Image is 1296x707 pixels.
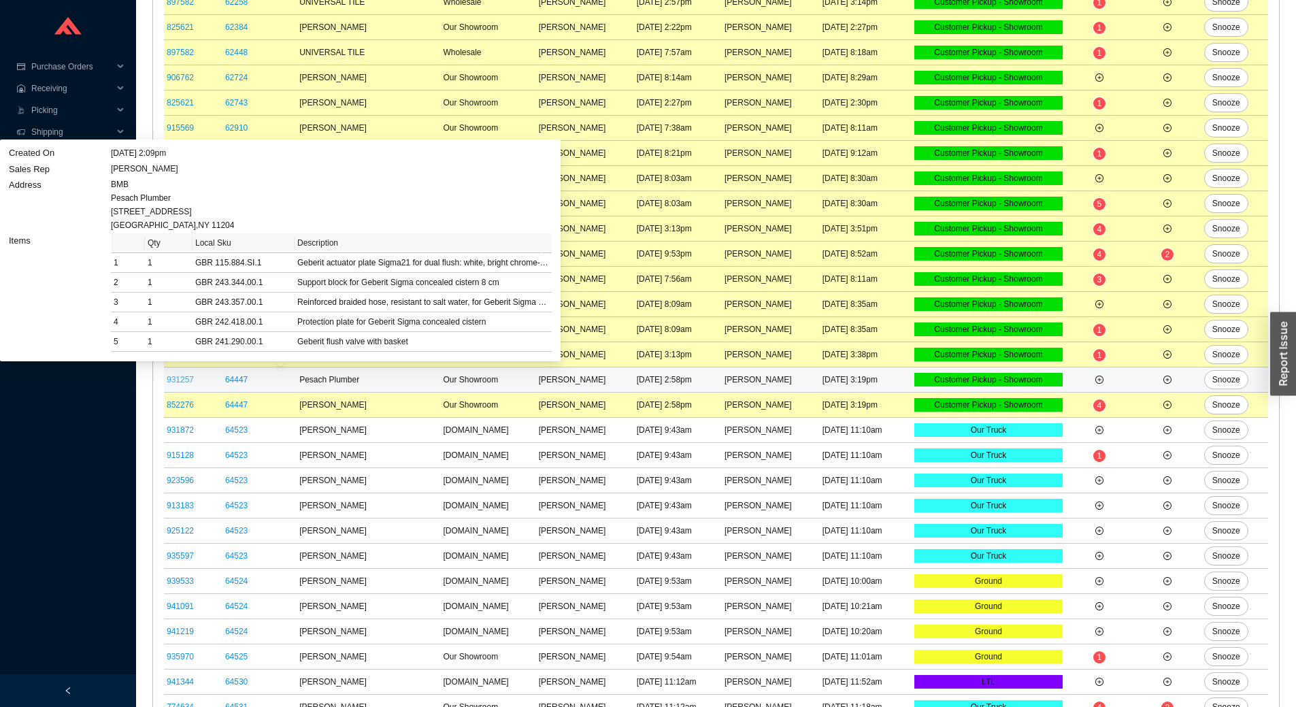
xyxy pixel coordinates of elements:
[145,332,193,352] td: 1
[1212,96,1240,110] span: Snooze
[1163,174,1172,182] span: plus-circle
[914,146,1063,160] div: Customer Pickup - Showroom
[1163,552,1172,560] span: plus-circle
[1212,222,1240,235] span: Snooze
[1212,20,1240,34] span: Snooze
[1212,524,1240,538] span: Snooze
[1212,625,1240,638] span: Snooze
[820,242,912,267] td: [DATE] 8:52am
[1095,602,1103,610] span: plus-circle
[1163,426,1172,434] span: plus-circle
[1163,124,1172,132] span: plus-circle
[1204,169,1248,188] button: Snooze
[193,312,295,332] td: GBR 242.418.00.1
[1095,678,1103,686] span: plus-circle
[111,312,145,332] td: 4
[145,293,193,312] td: 1
[1163,325,1172,333] span: plus-circle
[536,91,634,116] td: [PERSON_NAME]
[820,292,912,317] td: [DATE] 8:35am
[536,292,634,317] td: [PERSON_NAME]
[1204,320,1248,339] button: Snooze
[193,293,295,312] td: GBR 243.357.00.1
[1204,345,1248,364] button: Snooze
[1212,448,1240,462] span: Snooze
[1097,225,1102,234] span: 4
[914,222,1063,235] div: Customer Pickup - Showroom
[1097,48,1102,58] span: 1
[914,272,1063,286] div: Customer Pickup - Showroom
[1212,272,1240,286] span: Snooze
[1163,300,1172,308] span: plus-circle
[1163,678,1172,686] span: plus-circle
[1163,451,1172,459] span: plus-circle
[1163,225,1172,233] span: plus-circle
[297,418,440,443] td: [PERSON_NAME]
[820,317,912,342] td: [DATE] 8:35am
[31,56,113,78] span: Purchase Orders
[820,393,912,418] td: [DATE] 3:19pm
[1095,552,1103,560] span: plus-circle
[440,393,535,418] td: Our Showroom
[914,348,1063,361] div: Customer Pickup - Showroom
[1212,499,1240,512] span: Snooze
[225,627,248,636] a: 64524
[1212,373,1240,387] span: Snooze
[111,253,145,273] td: 1
[111,178,552,232] div: BMB Pesach Plumber [STREET_ADDRESS] [GEOGRAPHIC_DATA] , NY 11204
[1097,149,1102,159] span: 1
[1095,124,1103,132] span: plus-circle
[914,171,1063,185] div: Customer Pickup - Showroom
[31,78,113,99] span: Receiving
[8,145,110,161] td: Created On
[536,40,634,65] td: [PERSON_NAME]
[167,576,194,586] a: 939533
[634,116,722,141] td: [DATE] 7:38am
[295,293,552,312] td: Reinforced braided hose, resistant to salt water, for Geberit Sigma concealed cistern 8 cm
[1204,546,1248,565] button: Snooze
[1212,549,1240,563] span: Snooze
[634,65,722,91] td: [DATE] 8:14am
[1093,223,1106,235] sup: 4
[1097,23,1102,33] span: 1
[536,267,634,292] td: [PERSON_NAME]
[914,373,1063,387] div: Customer Pickup - Showroom
[1204,194,1248,213] button: Snooze
[722,166,820,191] td: [PERSON_NAME]
[167,501,194,510] a: 913183
[1212,121,1240,135] span: Snooze
[1097,350,1102,360] span: 1
[1093,399,1106,412] sup: 4
[634,216,722,242] td: [DATE] 3:13pm
[111,273,145,293] td: 2
[536,367,634,393] td: [PERSON_NAME]
[722,216,820,242] td: [PERSON_NAME]
[167,98,194,108] a: 825621
[820,40,912,65] td: [DATE] 8:18am
[722,393,820,418] td: [PERSON_NAME]
[225,375,248,384] a: 64447
[634,166,722,191] td: [DATE] 8:03am
[167,476,194,485] a: 923596
[722,40,820,65] td: [PERSON_NAME]
[1204,43,1248,62] button: Snooze
[536,141,634,166] td: [PERSON_NAME]
[722,116,820,141] td: [PERSON_NAME]
[634,91,722,116] td: [DATE] 2:27pm
[167,48,194,57] a: 897582
[225,73,248,82] a: 62724
[167,425,194,435] a: 931872
[1204,647,1248,666] button: Snooze
[1093,248,1106,261] sup: 4
[440,91,535,116] td: Our Showroom
[1161,248,1174,261] sup: 2
[145,253,193,273] td: 1
[1163,376,1172,384] span: plus-circle
[167,73,194,82] a: 906762
[440,116,535,141] td: Our Showroom
[440,40,535,65] td: Wholesale
[1093,148,1106,160] sup: 1
[1212,650,1240,663] span: Snooze
[820,191,912,216] td: [DATE] 8:30am
[1204,118,1248,137] button: Snooze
